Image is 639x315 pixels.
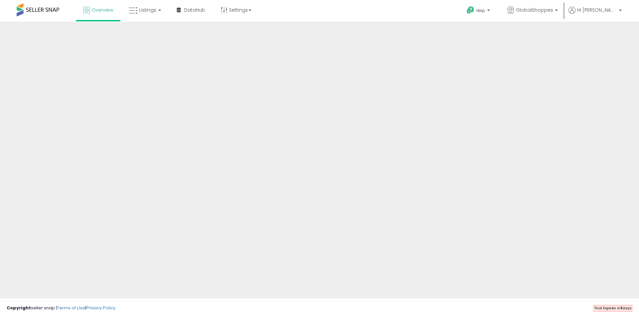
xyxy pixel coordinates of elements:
span: Hi [PERSON_NAME] [577,7,617,13]
a: Help [461,1,497,22]
span: Overview [92,7,113,13]
span: Help [476,8,485,13]
span: DataHub [184,7,205,13]
span: GlobalShoppes [516,7,553,13]
span: Listings [139,7,156,13]
i: Get Help [466,6,475,14]
a: Hi [PERSON_NAME] [568,7,622,22]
